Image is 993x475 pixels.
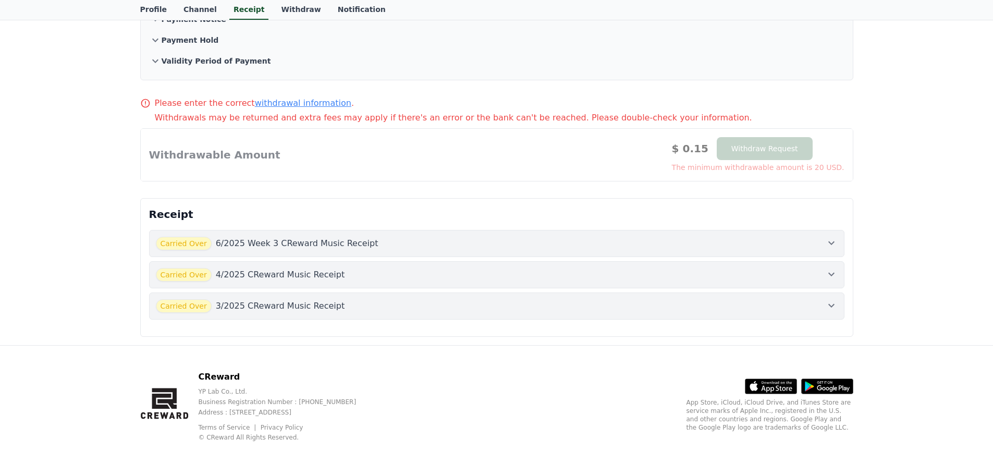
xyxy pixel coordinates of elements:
button: Validity Period of Payment [149,51,844,71]
button: Carried Over 6/2025 Week 3 CReward Music Receipt [149,230,844,257]
a: withdrawal information [255,98,351,108]
p: YP Lab Co., Ltd. [198,387,373,396]
span: 홈 [33,346,39,355]
p: Please enter the correct . [155,97,354,109]
p: App Store, iCloud, iCloud Drive, and iTunes Store are service marks of Apple Inc., registered in ... [686,398,853,432]
p: © CReward All Rights Reserved. [198,433,373,442]
p: Business Registration Number : [PHONE_NUMBER] [198,398,373,406]
p: 4/2025 CReward Music Receipt [216,269,345,281]
button: Carried Over 3/2025 CReward Music Receipt [149,293,844,320]
span: Carried Over [156,237,212,250]
button: Carried Over 4/2025 CReward Music Receipt [149,261,844,288]
a: 홈 [3,331,69,357]
p: Validity Period of Payment [162,56,271,66]
p: 3/2025 CReward Music Receipt [216,300,345,312]
p: CReward [198,371,373,383]
span: Carried Over [156,268,212,282]
span: Carried Over [156,299,212,313]
a: Privacy Policy [261,424,303,431]
a: Terms of Service [198,424,258,431]
button: Payment Hold [149,30,844,51]
p: Withdrawals may be returned and extra fees may apply if there's an error or the bank can't be rea... [155,112,853,124]
span: 설정 [161,346,174,355]
a: 대화 [69,331,134,357]
span: 대화 [95,347,108,355]
p: Address : [STREET_ADDRESS] [198,408,373,417]
a: 설정 [134,331,200,357]
p: Payment Hold [162,35,219,45]
p: 6/2025 Week 3 CReward Music Receipt [216,237,378,250]
p: Receipt [149,207,844,222]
